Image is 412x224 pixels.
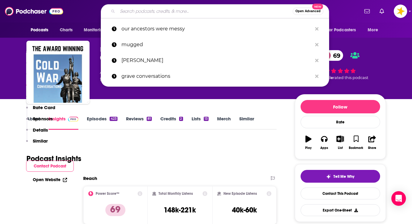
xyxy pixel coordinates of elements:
span: Open Advanced [295,10,321,13]
button: tell me why sparkleTell Me Why [301,170,380,183]
img: tell me why sparkle [326,174,331,179]
span: Tell Me Why [333,174,354,179]
span: [PERSON_NAME] [100,46,143,52]
img: Cold War Conversations [28,42,88,103]
p: Similar [33,138,48,144]
button: Sponsors [26,116,53,127]
a: Lists13 [192,116,209,130]
a: grave conversations [101,68,329,84]
button: open menu [26,24,56,36]
button: Bookmark [348,132,364,153]
h3: 40k-60k [232,205,257,215]
span: New [312,4,323,9]
button: Details [26,127,48,138]
div: A weekly podcast [100,69,206,83]
div: 69 85 peoplerated this podcast [295,46,386,84]
div: Apps [320,146,328,150]
button: Follow [301,100,380,113]
a: Show notifications dropdown [362,6,372,16]
a: 69 [321,50,343,61]
div: 81 [147,117,152,121]
span: More [368,26,378,34]
a: Open Website [33,177,67,182]
h2: Total Monthly Listens [158,191,193,196]
p: 69 [105,204,125,216]
p: mugged [121,37,312,53]
button: Apps [316,132,332,153]
span: Charts [60,26,73,34]
span: rated this podcast [333,75,368,80]
button: List [332,132,348,153]
img: User Profile [394,5,407,18]
span: Monitoring [84,26,105,34]
p: Kelley kitley [121,53,312,68]
div: Search podcasts, credits, & more... [101,4,329,18]
span: Podcasts [31,26,49,34]
a: Charts [56,24,77,36]
button: open menu [363,24,386,36]
h3: 148k-221k [164,205,196,215]
button: Export One-Sheet [301,204,380,216]
div: Play [305,146,312,150]
button: open menu [323,24,365,36]
button: Similar [26,138,48,149]
button: Share [364,132,380,153]
span: 69 [327,50,343,61]
div: Bookmark [349,146,363,150]
h2: New Episode Listens [223,191,257,196]
img: Podchaser - Follow, Share and Rate Podcasts [5,5,63,17]
button: Contact Podcast [26,160,74,172]
a: Show notifications dropdown [377,6,386,16]
a: Contact This Podcast [301,188,380,199]
div: Share [368,146,376,150]
p: Sponsors [33,116,53,122]
h2: Power Score™ [96,191,119,196]
div: List [338,146,343,150]
span: Logged in as Spreaker_Prime [394,5,407,18]
a: Episodes423 [87,116,117,130]
span: For Podcasters [327,26,356,34]
button: Open AdvancedNew [293,8,323,15]
input: Search podcasts, credits, & more... [117,6,293,16]
span: featuring [100,76,206,83]
a: Credits2 [160,116,183,130]
a: our ancestors were messy [101,21,329,37]
a: Reviews81 [126,116,152,130]
button: open menu [80,24,113,36]
div: Open Intercom Messenger [391,191,406,206]
h2: Reach [83,175,97,181]
a: Merch [217,116,231,130]
p: our ancestors were messy [121,21,312,37]
div: 13 [204,117,209,121]
a: mugged [101,37,329,53]
div: 2 [179,117,183,121]
button: Play [301,132,316,153]
div: 423 [110,117,117,121]
p: Details [33,127,48,133]
a: Similar [239,116,254,130]
button: Show profile menu [394,5,407,18]
p: grave conversations [121,68,312,84]
div: Rate [301,116,380,128]
a: [PERSON_NAME] [101,53,329,68]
